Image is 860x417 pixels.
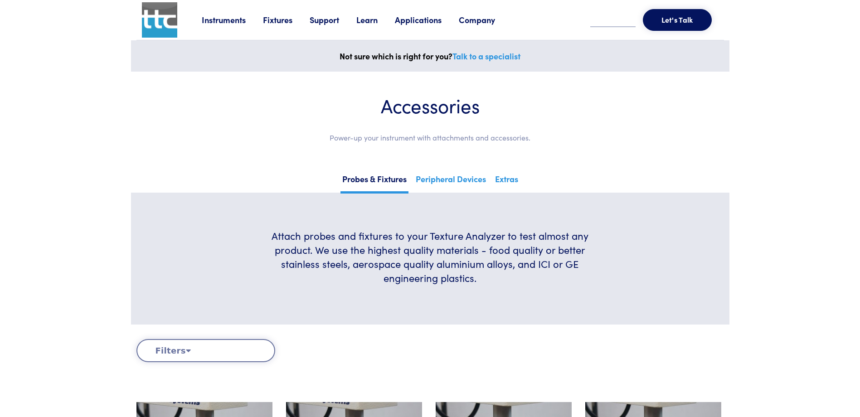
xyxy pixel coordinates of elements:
p: Power-up your instrument with attachments and accessories. [158,132,702,144]
a: Peripheral Devices [414,171,488,191]
a: Talk to a specialist [452,50,520,62]
a: Instruments [202,14,263,25]
a: Support [310,14,356,25]
button: Filters [136,339,275,362]
p: Not sure which is right for you? [136,49,724,63]
button: Let's Talk [643,9,712,31]
h1: Accessories [158,93,702,117]
a: Applications [395,14,459,25]
a: Company [459,14,512,25]
img: ttc_logo_1x1_v1.0.png [142,2,177,38]
a: Learn [356,14,395,25]
h6: Attach probes and fixtures to your Texture Analyzer to test almost any product. We use the highes... [260,229,600,285]
a: Fixtures [263,14,310,25]
a: Probes & Fixtures [340,171,408,194]
a: Extras [493,171,520,191]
